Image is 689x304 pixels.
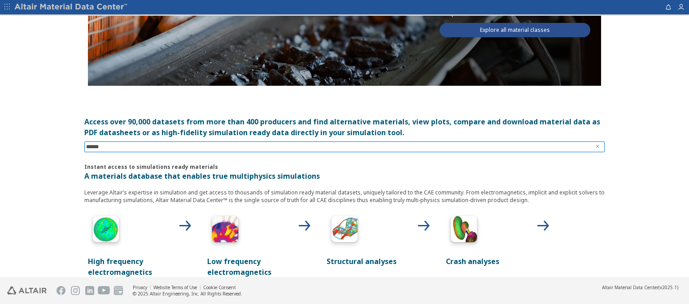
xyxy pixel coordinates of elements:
a: Website Terms of Use [153,284,197,291]
p: Instant access to simulations ready materials [84,163,605,171]
div: (v2025.1) [602,284,678,291]
img: Crash Analyses Icon [446,213,482,249]
p: Low frequency electromagnetics [207,256,315,278]
div: © 2025 Altair Engineering, Inc. All Rights Reserved. [133,291,242,297]
img: Low Frequency Icon [207,213,243,249]
div: Access over 90,000 datasets from more than 400 producers and find alternative materials, view plo... [84,116,605,138]
img: Structural Analyses Icon [327,213,362,249]
a: Explore all material classes [440,23,590,37]
img: Altair Engineering [7,286,47,295]
button: Clear text [590,141,605,152]
p: Crash analyses [446,256,554,267]
p: Structural analyses [327,256,434,267]
p: High frequency electromagnetics [88,256,196,278]
a: Cookie Consent [203,284,236,291]
p: Leverage Altair’s expertise in simulation and get access to thousands of simulation ready materia... [84,189,605,204]
img: High Frequency Icon [88,213,124,249]
span: Altair Material Data Center [602,284,658,291]
p: A materials database that enables true multiphysics simulations [84,171,605,181]
img: Altair Material Data Center [14,3,129,12]
a: Privacy [133,284,147,291]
